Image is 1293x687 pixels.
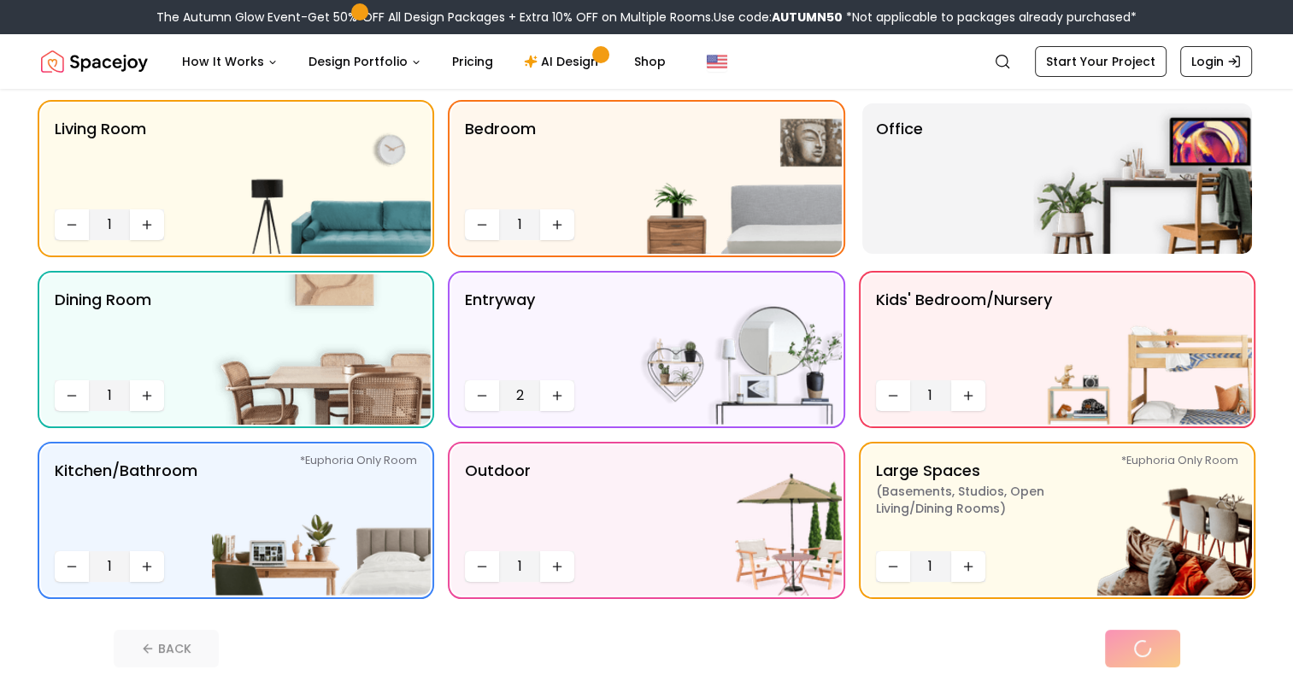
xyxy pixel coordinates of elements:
[212,103,431,254] img: Living Room
[876,288,1052,373] p: Kids' Bedroom/Nursery
[130,209,164,240] button: Increase quantity
[465,380,499,411] button: Decrease quantity
[540,551,574,582] button: Increase quantity
[130,551,164,582] button: Increase quantity
[714,9,843,26] span: Use code:
[465,459,531,544] p: Outdoor
[41,44,148,79] a: Spacejoy
[55,551,89,582] button: Decrease quantity
[465,288,535,373] p: entryway
[623,274,842,425] img: entryway
[876,483,1090,517] span: ( Basements, Studios, Open living/dining rooms )
[506,385,533,406] span: 2
[168,44,291,79] button: How It Works
[1180,46,1252,77] a: Login
[843,9,1137,26] span: *Not applicable to packages already purchased*
[540,209,574,240] button: Increase quantity
[96,556,123,577] span: 1
[295,44,435,79] button: Design Portfolio
[506,556,533,577] span: 1
[951,551,985,582] button: Increase quantity
[1033,274,1252,425] img: Kids' Bedroom/Nursery
[876,551,910,582] button: Decrease quantity
[55,459,197,544] p: Kitchen/Bathroom
[212,445,431,596] img: Kitchen/Bathroom *Euphoria Only
[55,380,89,411] button: Decrease quantity
[876,459,1090,544] p: Large Spaces
[620,44,679,79] a: Shop
[465,117,536,203] p: Bedroom
[623,445,842,596] img: Outdoor
[876,117,923,240] p: Office
[707,51,727,72] img: United States
[212,274,431,425] img: Dining Room
[510,44,617,79] a: AI Design
[465,551,499,582] button: Decrease quantity
[1033,103,1252,254] img: Office
[55,209,89,240] button: Decrease quantity
[623,103,842,254] img: Bedroom
[876,380,910,411] button: Decrease quantity
[506,214,533,235] span: 1
[465,209,499,240] button: Decrease quantity
[55,117,146,203] p: Living Room
[1033,445,1252,596] img: Large Spaces *Euphoria Only
[917,385,944,406] span: 1
[96,385,123,406] span: 1
[1035,46,1167,77] a: Start Your Project
[168,44,679,79] nav: Main
[438,44,507,79] a: Pricing
[156,9,1137,26] div: The Autumn Glow Event-Get 50% OFF All Design Packages + Extra 10% OFF on Multiple Rooms.
[41,44,148,79] img: Spacejoy Logo
[55,288,151,373] p: Dining Room
[951,380,985,411] button: Increase quantity
[41,34,1252,89] nav: Global
[917,556,944,577] span: 1
[772,9,843,26] b: AUTUMN50
[540,380,574,411] button: Increase quantity
[96,214,123,235] span: 1
[130,380,164,411] button: Increase quantity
